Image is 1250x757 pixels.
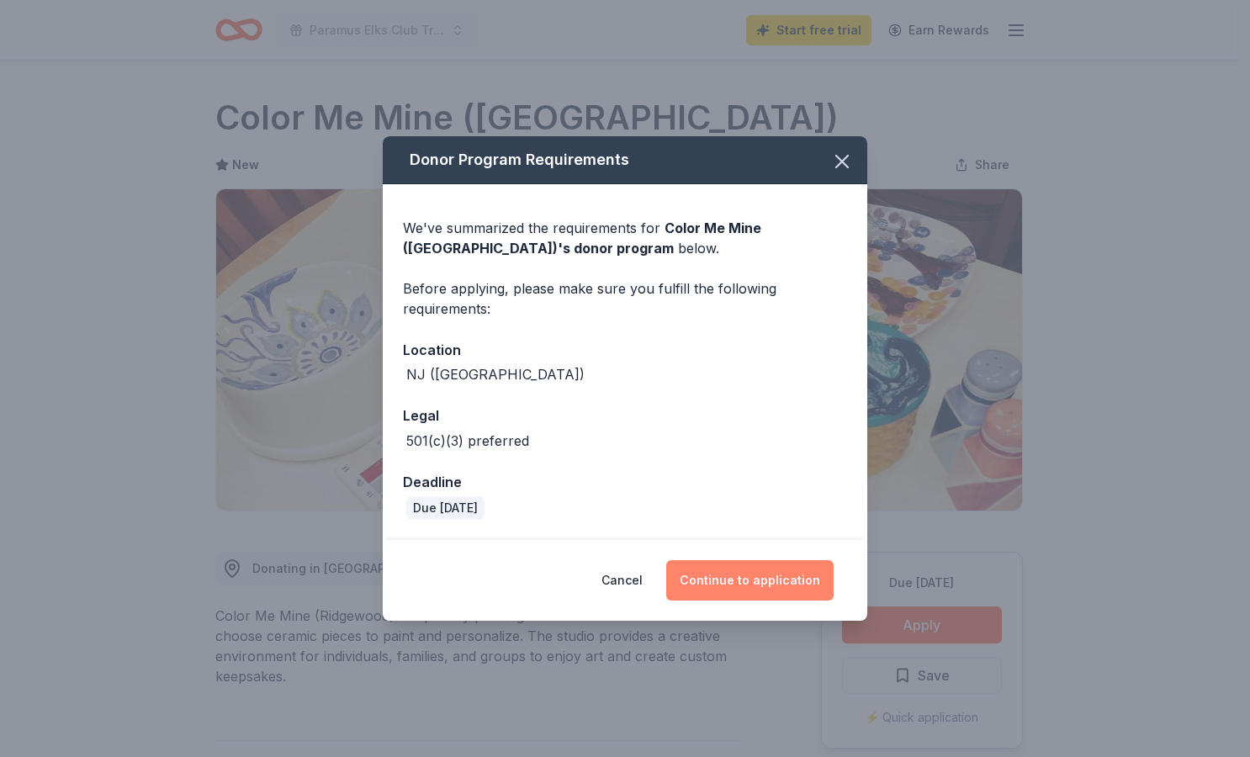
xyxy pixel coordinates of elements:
div: Deadline [403,471,847,493]
div: Location [403,339,847,361]
button: Cancel [601,560,643,601]
div: Legal [403,405,847,426]
div: Donor Program Requirements [383,136,867,184]
div: NJ ([GEOGRAPHIC_DATA]) [406,364,585,384]
div: 501(c)(3) preferred [406,431,529,451]
div: Before applying, please make sure you fulfill the following requirements: [403,278,847,319]
div: We've summarized the requirements for below. [403,218,847,258]
button: Continue to application [666,560,834,601]
div: Due [DATE] [406,496,485,520]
